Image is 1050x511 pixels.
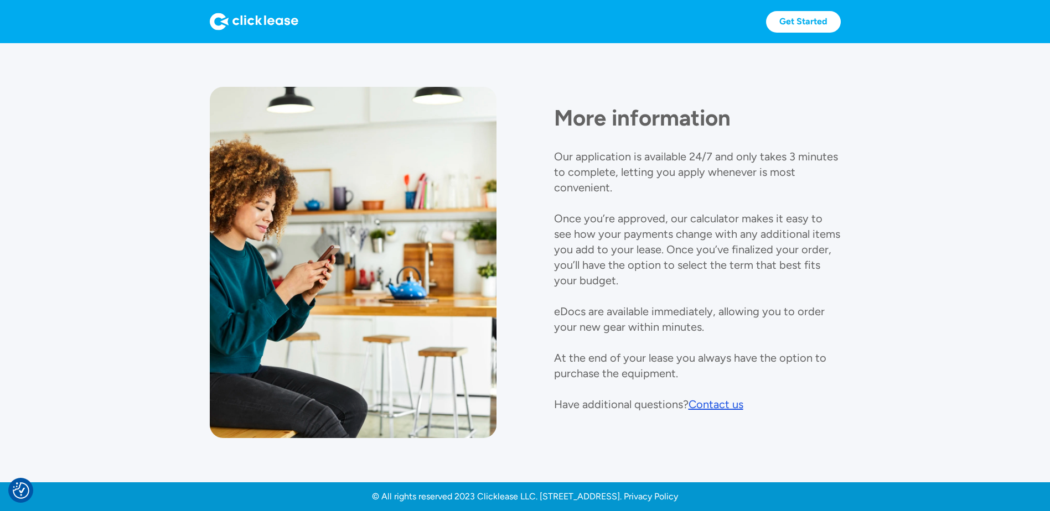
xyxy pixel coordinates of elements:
[372,491,678,502] a: © All rights reserved 2023 Clicklease LLC. [STREET_ADDRESS]. Privacy Policy
[210,13,298,30] img: Logo
[554,105,841,131] h1: More information
[689,397,743,412] a: Contact us
[13,482,29,499] button: Consent Preferences
[766,11,841,33] a: Get Started
[13,482,29,499] img: Revisit consent button
[689,398,743,411] div: Contact us
[554,150,840,411] p: Our application is available 24/7 and only takes 3 minutes to complete, letting you apply wheneve...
